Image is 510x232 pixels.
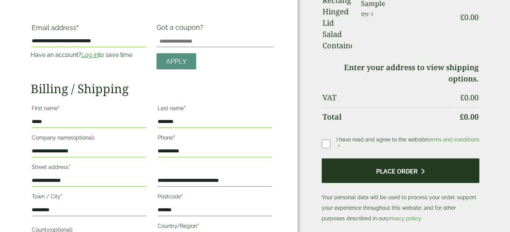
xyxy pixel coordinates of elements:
[322,108,454,126] th: Total
[32,103,146,116] label: First name
[181,194,183,200] abbr: required
[427,137,479,143] a: terms and conditions
[173,135,175,141] abbr: required
[31,51,147,60] p: Have an account? to save time
[460,112,479,122] bdi: 0.00
[386,215,421,221] a: privacy policy
[68,164,70,170] abbr: required
[184,105,186,111] abbr: required
[460,12,479,22] bdi: 0.00
[460,92,479,103] bdi: 0.00
[338,144,340,151] abbr: required
[81,51,98,58] a: Log in
[460,92,464,103] span: £
[158,103,272,116] label: Last name
[32,162,146,175] label: Street address
[157,23,206,35] label: Got a coupon?
[58,105,60,111] abbr: required
[60,194,62,200] abbr: required
[361,11,374,17] small: Qty: 1
[322,158,479,224] p: Your personal data will be used to process your order, support your experience throughout this we...
[71,135,95,141] span: (optional)
[336,137,479,143] span: I have read and agree to the website
[158,132,272,145] label: Phone
[32,191,146,204] label: Town / City
[158,191,272,204] label: Postcode
[460,112,464,122] span: £
[32,25,146,35] label: Email address
[31,81,273,96] h2: Billing / Shipping
[322,58,479,88] td: Enter your address to view shipping options.
[322,89,454,107] th: VAT
[32,132,146,145] label: Company name
[322,158,479,183] button: Place order
[460,12,464,22] span: £
[197,223,199,229] abbr: required
[166,57,187,66] span: Apply
[76,24,79,32] abbr: required
[157,53,196,69] a: Apply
